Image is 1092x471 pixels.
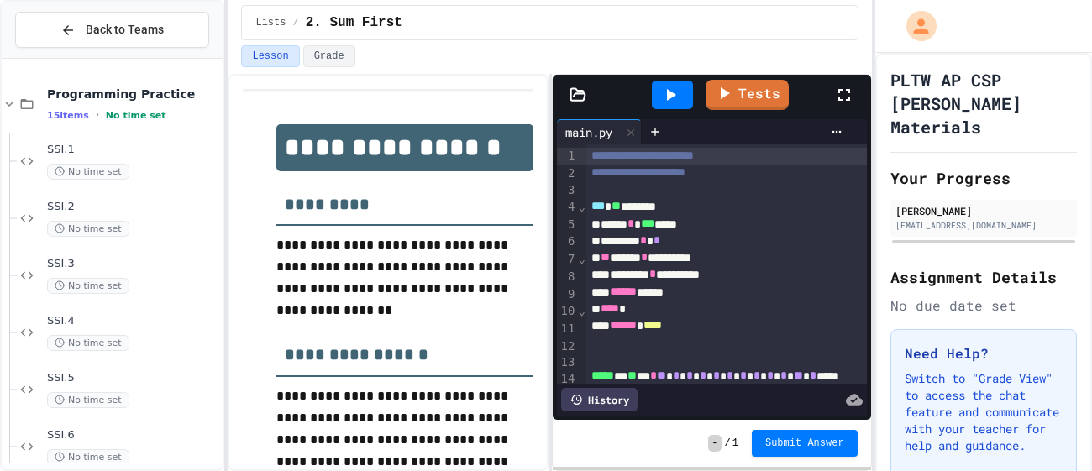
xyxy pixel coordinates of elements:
span: No time set [47,221,129,237]
iframe: chat widget [953,331,1075,402]
div: 1 [557,148,578,165]
span: / [292,16,298,29]
span: Fold line [577,200,585,213]
div: 12 [557,338,578,355]
span: Lists [255,16,286,29]
div: 11 [557,321,578,338]
span: No time set [47,278,129,294]
div: 8 [557,269,578,286]
div: My Account [889,7,941,45]
iframe: chat widget [1021,404,1075,454]
span: No time set [106,110,166,121]
span: / [725,437,731,450]
div: 14 [557,371,578,406]
span: • [96,108,99,122]
span: Programming Practice [47,86,219,102]
span: Submit Answer [765,437,844,450]
h3: Need Help? [905,343,1063,364]
h1: PLTW AP CSP [PERSON_NAME] Materials [890,68,1077,139]
div: 4 [557,199,578,217]
span: SSI.1 [47,143,219,157]
span: No time set [47,392,129,408]
span: SSI.3 [47,257,219,271]
span: SSI.6 [47,428,219,442]
div: 5 [557,217,578,234]
span: No time set [47,164,129,180]
div: 13 [557,354,578,371]
div: 6 [557,233,578,251]
button: Lesson [241,45,299,67]
div: No due date set [890,296,1077,316]
span: Fold line [577,304,585,317]
span: SSI.2 [47,200,219,214]
span: No time set [47,449,129,465]
div: 2 [557,165,578,183]
button: Submit Answer [752,430,858,457]
span: SSI.5 [47,371,219,385]
span: 2. Sum First [306,13,402,33]
p: Switch to "Grade View" to access the chat feature and communicate with your teacher for help and ... [905,370,1063,454]
span: 1 [732,437,738,450]
h2: Your Progress [890,166,1077,190]
span: No time set [47,335,129,351]
button: Back to Teams [15,12,209,48]
span: Back to Teams [86,21,164,39]
span: 15 items [47,110,89,121]
span: - [708,435,721,452]
div: main.py [557,119,642,144]
h2: Assignment Details [890,265,1077,289]
a: Tests [706,80,789,110]
div: main.py [557,123,621,141]
div: 3 [557,182,578,199]
div: 9 [557,286,578,304]
div: [PERSON_NAME] [895,203,1072,218]
div: 7 [557,251,578,269]
div: 10 [557,303,578,321]
div: History [561,388,638,411]
span: SSI.4 [47,314,219,328]
div: [EMAIL_ADDRESS][DOMAIN_NAME] [895,219,1072,232]
span: Fold line [577,252,585,265]
button: Grade [303,45,355,67]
